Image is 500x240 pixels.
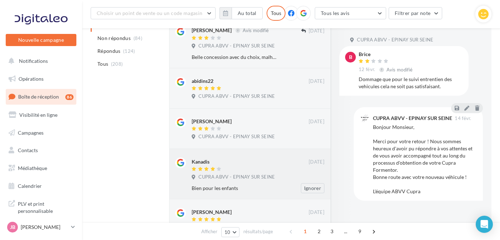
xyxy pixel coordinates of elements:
[219,7,263,19] button: Au total
[476,216,493,233] div: Open Intercom Messenger
[18,147,38,153] span: Contacts
[321,10,350,16] span: Tous les avis
[192,118,232,125] div: [PERSON_NAME]
[359,76,463,90] div: Dommage que pour le suivi entrentien des vehicules cela ne soit pas satisfaisant.
[65,94,74,100] div: 86
[4,161,78,176] a: Médiathèque
[224,229,231,235] span: 10
[301,183,324,193] button: Ignorer
[243,228,273,235] span: résultats/page
[4,89,78,104] a: Boîte de réception86
[97,47,121,55] span: Répondus
[192,27,232,34] div: [PERSON_NAME]
[6,220,76,234] a: JB [PERSON_NAME]
[18,165,47,171] span: Médiathèque
[91,7,216,19] button: Choisir un point de vente ou un code magasin
[309,209,324,216] span: [DATE]
[357,37,433,43] span: CUPRA ABVV - EPINAY SUR SEINE
[267,6,286,21] div: Tous
[97,10,202,16] span: Choisir un point de vente ou un code magasin
[192,54,278,61] div: Belle concession avec du choix, malheureusement les bornes de recharge pour véhicules électriques...
[133,35,142,41] span: (84)
[18,94,59,100] span: Boîte de réception
[4,107,78,122] a: Visibilité en ligne
[6,34,76,46] button: Nouvelle campagne
[309,78,324,85] span: [DATE]
[198,93,275,100] span: CUPRA ABVV - EPINAY SUR SEINE
[299,226,311,237] span: 1
[19,112,57,118] span: Visibilité en ligne
[221,227,239,237] button: 10
[313,226,325,237] span: 2
[4,71,78,86] a: Opérations
[4,143,78,158] a: Contacts
[349,54,352,61] span: B
[315,7,386,19] button: Tous les avis
[387,67,413,72] span: Avis modifié
[373,116,452,121] div: CUPRA ABVV - EPINAY SUR SEINE
[4,179,78,194] a: Calendrier
[389,7,443,19] button: Filtrer par note
[192,185,278,192] div: Bien pour les enfants
[19,76,44,82] span: Opérations
[309,28,324,34] span: [DATE]
[232,7,263,19] button: Au total
[4,54,75,69] button: Notifications
[19,58,48,64] span: Notifications
[10,224,15,231] span: JB
[4,125,78,140] a: Campagnes
[309,159,324,165] span: [DATE]
[18,129,44,135] span: Campagnes
[326,226,338,237] span: 3
[455,116,471,121] span: 14 févr.
[198,174,275,180] span: CUPRA ABVV - EPINAY SUR SEINE
[192,77,213,85] div: abidins22
[373,124,477,195] div: Bonjour Monsieur, Merci pour votre retour ! Nous sommes heureux d'avoir pu répondre à vos attente...
[340,226,352,237] span: ...
[198,43,275,49] span: CUPRA ABVV - EPINAY SUR SEINE
[97,60,108,67] span: Tous
[354,226,365,237] span: 9
[192,158,209,165] div: Kanadis
[123,48,135,54] span: (124)
[111,61,123,67] span: (208)
[201,228,217,235] span: Afficher
[198,134,275,140] span: CUPRA ABVV - EPINAY SUR SEINE
[359,52,414,57] div: Brice
[359,66,375,73] span: 12 févr.
[18,183,42,189] span: Calendrier
[4,196,78,217] a: PLV et print personnalisable
[97,35,131,42] span: Non répondus
[309,119,324,125] span: [DATE]
[21,224,68,231] p: [PERSON_NAME]
[243,27,269,33] span: Avis modifié
[18,199,74,214] span: PLV et print personnalisable
[192,209,232,216] div: [PERSON_NAME]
